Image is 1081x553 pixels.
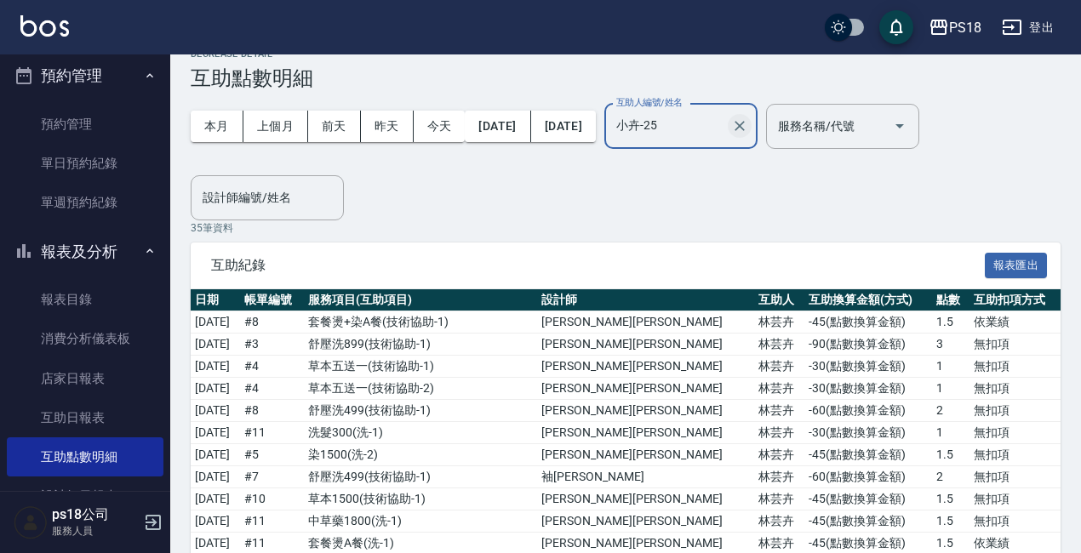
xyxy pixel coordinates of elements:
td: [DATE] [191,444,240,466]
td: 林芸卉 [754,466,804,488]
h3: 互助點數明細 [191,66,1061,90]
td: 1.5 [932,311,969,334]
td: [PERSON_NAME][PERSON_NAME] [537,356,754,378]
td: 無扣項 [969,444,1061,466]
a: 報表目錄 [7,280,163,319]
td: 草本五送一 ( 技術協助-2 ) [304,378,537,400]
td: # 5 [240,444,304,466]
img: Logo [20,15,69,37]
td: 林芸卉 [754,311,804,334]
td: -30 ( 點數換算金額 ) [804,422,932,444]
td: 無扣項 [969,466,1061,488]
td: -45 ( 點數換算金額 ) [804,488,932,510]
button: 登出 [995,12,1061,43]
th: 日期 [191,289,240,311]
th: 互助換算金額(方式) [804,289,932,311]
a: 消費分析儀表板 [7,319,163,358]
label: 互助人編號/姓名 [616,96,683,109]
td: -60 ( 點數換算金額 ) [804,466,932,488]
a: 單週預約紀錄 [7,183,163,222]
td: 袖[PERSON_NAME] [537,466,754,488]
a: 單日預約紀錄 [7,144,163,183]
div: PS18 [949,17,981,38]
td: # 3 [240,334,304,356]
button: 報表及分析 [7,230,163,274]
td: [DATE] [191,356,240,378]
th: 互助扣項方式 [969,289,1061,311]
td: [PERSON_NAME][PERSON_NAME] [537,488,754,510]
td: 林芸卉 [754,488,804,510]
td: -45 ( 點數換算金額 ) [804,510,932,533]
th: 設計師 [537,289,754,311]
td: [PERSON_NAME][PERSON_NAME] [537,378,754,400]
td: 林芸卉 [754,378,804,400]
td: [DATE] [191,488,240,510]
td: -60 ( 點數換算金額 ) [804,400,932,422]
td: 2 [932,466,969,488]
td: [DATE] [191,311,240,334]
td: [PERSON_NAME][PERSON_NAME] [537,334,754,356]
td: 舒壓洗499 ( 技術協助-1 ) [304,466,537,488]
button: Clear [728,114,752,138]
td: 無扣項 [969,334,1061,356]
button: 昨天 [361,111,414,142]
td: 1 [932,422,969,444]
td: -45 ( 點數換算金額 ) [804,444,932,466]
td: 林芸卉 [754,400,804,422]
td: 依業績 [969,311,1061,334]
td: [DATE] [191,510,240,533]
p: 服務人員 [52,523,139,539]
button: 報表匯出 [985,253,1048,279]
td: [PERSON_NAME][PERSON_NAME] [537,400,754,422]
td: 無扣項 [969,400,1061,422]
td: 林芸卉 [754,356,804,378]
td: 林芸卉 [754,510,804,533]
button: 今天 [414,111,466,142]
td: 林芸卉 [754,422,804,444]
td: 染1500 ( 洗-2 ) [304,444,537,466]
td: [DATE] [191,400,240,422]
td: -30 ( 點數換算金額 ) [804,378,932,400]
td: 無扣項 [969,356,1061,378]
td: # 11 [240,510,304,533]
th: 互助人 [754,289,804,311]
td: -45 ( 點數換算金額 ) [804,311,932,334]
td: 2 [932,400,969,422]
th: 點數 [932,289,969,311]
button: 預約管理 [7,54,163,98]
th: 服務項目(互助項目) [304,289,537,311]
button: [DATE] [531,111,596,142]
td: 無扣項 [969,510,1061,533]
td: 無扣項 [969,488,1061,510]
a: 互助日報表 [7,398,163,437]
td: # 4 [240,356,304,378]
button: save [879,10,913,44]
a: 預約管理 [7,105,163,144]
td: # 7 [240,466,304,488]
td: 1.5 [932,510,969,533]
td: 草本五送一 ( 技術協助-1 ) [304,356,537,378]
td: 1 [932,378,969,400]
td: [DATE] [191,334,240,356]
td: 1.5 [932,444,969,466]
td: 舒壓洗499 ( 技術協助-1 ) [304,400,537,422]
td: 無扣項 [969,378,1061,400]
p: 35 筆資料 [191,220,1061,236]
button: 前天 [308,111,361,142]
td: 林芸卉 [754,444,804,466]
td: [PERSON_NAME][PERSON_NAME] [537,311,754,334]
td: -30 ( 點數換算金額 ) [804,356,932,378]
td: [PERSON_NAME][PERSON_NAME] [537,510,754,533]
td: 林芸卉 [754,334,804,356]
td: 中草藥1800 ( 洗-1 ) [304,510,537,533]
td: 無扣項 [969,422,1061,444]
td: # 11 [240,422,304,444]
td: # 4 [240,378,304,400]
td: # 8 [240,400,304,422]
td: [DATE] [191,422,240,444]
th: 帳單編號 [240,289,304,311]
button: PS18 [922,10,988,45]
td: 1 [932,356,969,378]
img: Person [14,505,48,539]
a: 報表匯出 [985,256,1048,272]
